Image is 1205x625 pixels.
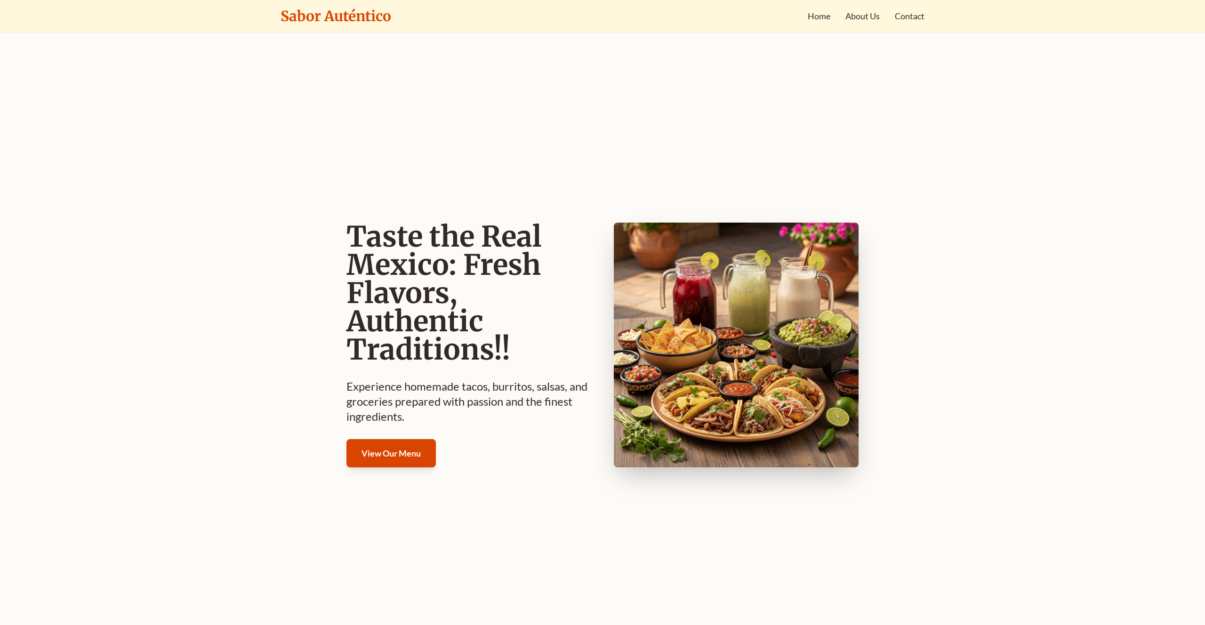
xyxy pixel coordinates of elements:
[614,223,859,467] img: Vibrant Mexican food spread with tacos, guacamole, and agua fresca
[281,8,391,24] h1: Sabor Auténtico
[895,9,924,23] a: Contact
[808,9,830,23] a: Home
[346,379,591,424] p: Experience homemade tacos, burritos, salsas, and groceries prepared with passion and the finest i...
[845,9,880,23] a: About Us
[346,223,591,364] h1: Taste the Real Mexico: Fresh Flavors, Authentic Traditions!!
[346,439,436,467] button: View Our Menu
